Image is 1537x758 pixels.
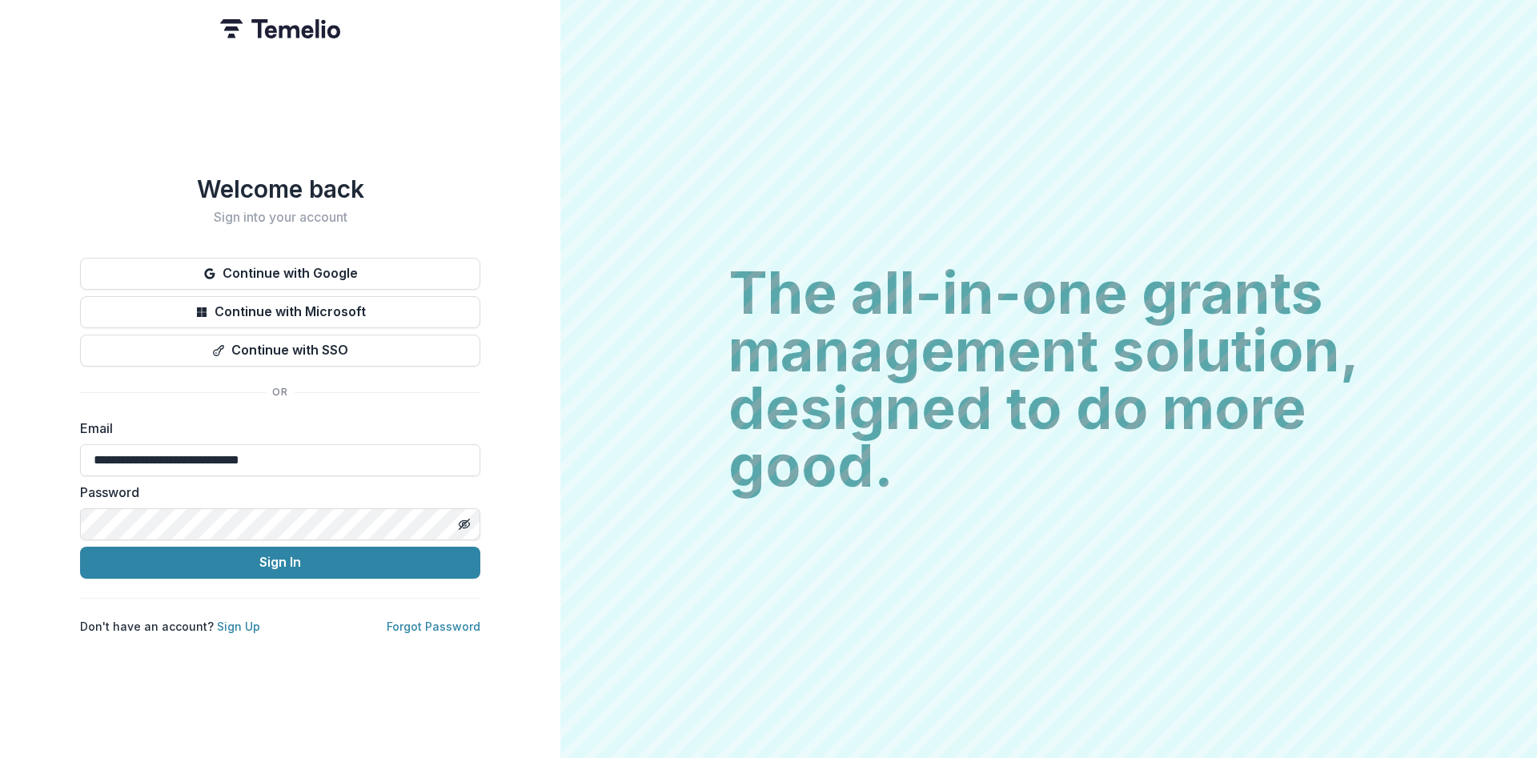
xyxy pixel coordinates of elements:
button: Continue with Microsoft [80,296,480,328]
a: Forgot Password [387,620,480,633]
h1: Welcome back [80,174,480,203]
a: Sign Up [217,620,260,633]
p: Don't have an account? [80,618,260,635]
label: Email [80,419,471,438]
button: Sign In [80,547,480,579]
h2: Sign into your account [80,210,480,225]
button: Continue with Google [80,258,480,290]
img: Temelio [220,19,340,38]
button: Toggle password visibility [451,511,477,537]
label: Password [80,483,471,502]
button: Continue with SSO [80,335,480,367]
